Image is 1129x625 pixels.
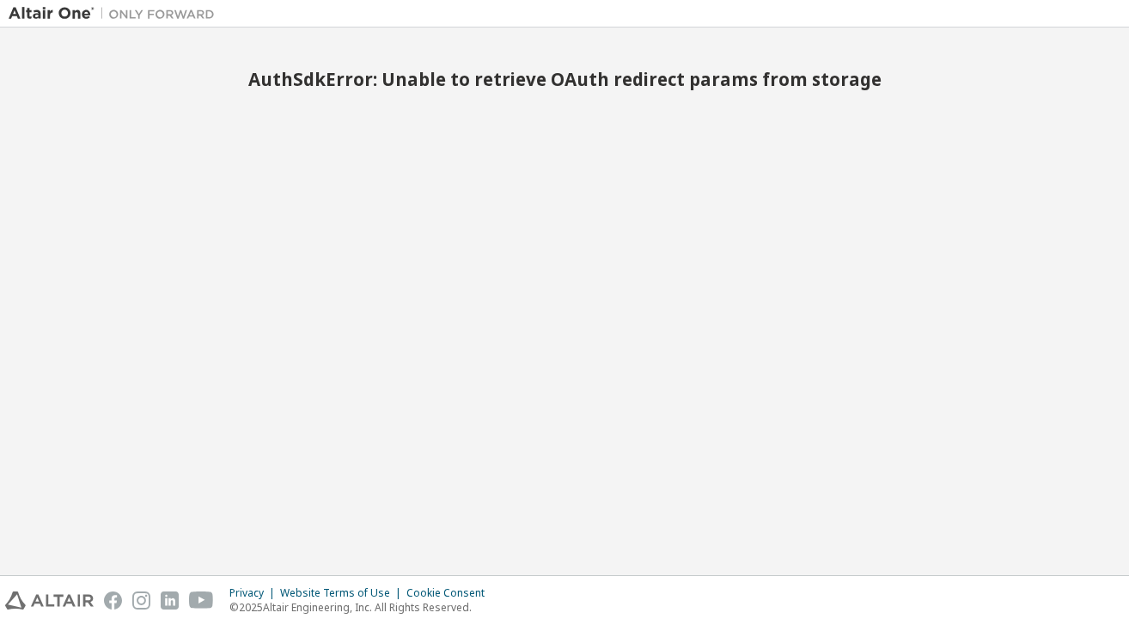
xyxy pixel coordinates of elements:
[189,591,214,610] img: youtube.svg
[280,586,406,600] div: Website Terms of Use
[229,600,495,615] p: © 2025 Altair Engineering, Inc. All Rights Reserved.
[9,5,223,22] img: Altair One
[9,68,1120,90] h2: AuthSdkError: Unable to retrieve OAuth redirect params from storage
[132,591,150,610] img: instagram.svg
[161,591,179,610] img: linkedin.svg
[104,591,122,610] img: facebook.svg
[406,586,495,600] div: Cookie Consent
[5,591,94,610] img: altair_logo.svg
[229,586,280,600] div: Privacy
